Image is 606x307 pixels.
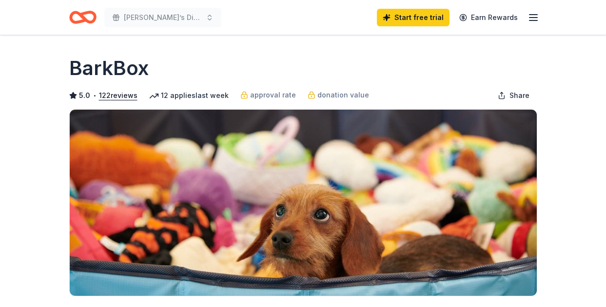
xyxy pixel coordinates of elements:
[99,90,137,101] button: 122reviews
[317,89,369,101] span: donation value
[308,89,369,101] a: donation value
[377,9,450,26] a: Start free trial
[70,110,537,296] img: Image for BarkBox
[240,89,296,101] a: approval rate
[509,90,529,101] span: Share
[69,55,149,82] h1: BarkBox
[124,12,202,23] span: [PERSON_NAME]’s Dime Squad
[79,90,90,101] span: 5.0
[490,86,537,105] button: Share
[149,90,229,101] div: 12 applies last week
[93,92,96,99] span: •
[104,8,221,27] button: [PERSON_NAME]’s Dime Squad
[250,89,296,101] span: approval rate
[69,6,97,29] a: Home
[453,9,524,26] a: Earn Rewards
